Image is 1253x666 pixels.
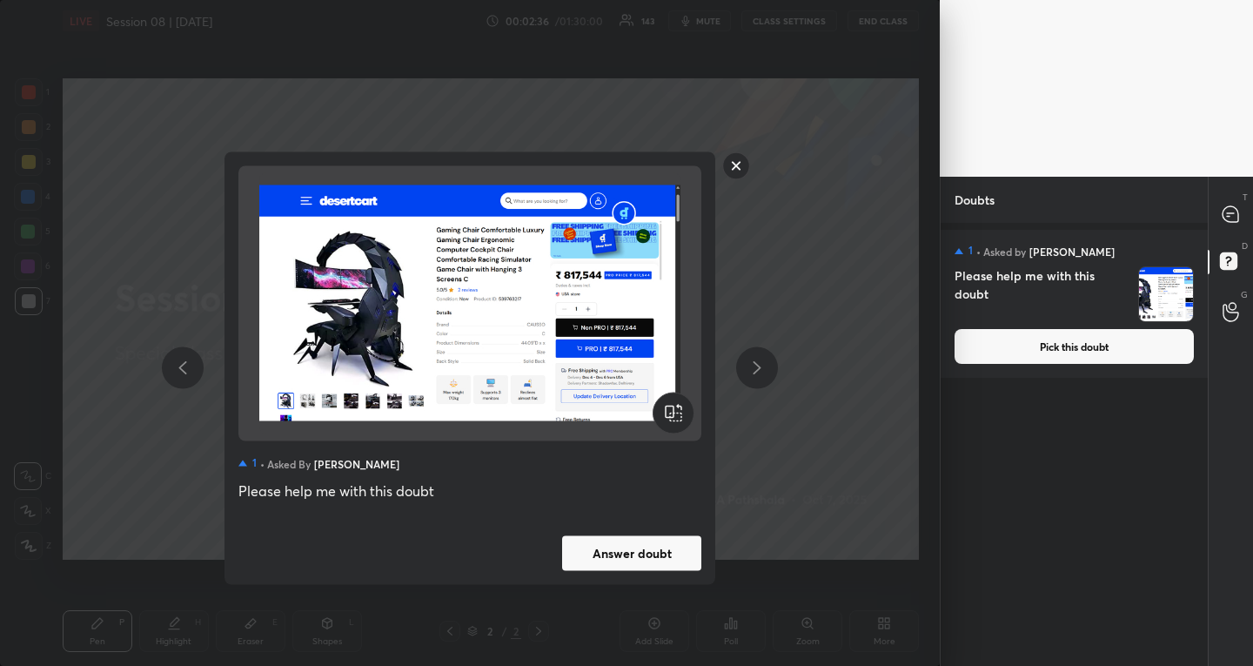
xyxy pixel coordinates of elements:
[1242,239,1248,252] p: D
[1029,244,1115,259] h5: [PERSON_NAME]
[252,456,257,470] h5: 1
[259,172,680,434] img: 1759843965W1WBB2.png
[260,454,311,473] h5: • Asked by
[941,177,1008,223] p: Doubts
[976,244,1026,259] h5: • Asked by
[314,454,399,473] h5: [PERSON_NAME]
[968,244,973,258] h5: 1
[562,535,701,570] button: Answer doubt
[1139,267,1193,321] img: 1759843965W1WBB2.png
[955,266,1131,322] h4: Please help me with this doubt
[1241,288,1248,301] p: G
[955,329,1194,364] button: Pick this doubt
[1243,191,1248,204] p: T
[238,480,701,501] div: Please help me with this doubt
